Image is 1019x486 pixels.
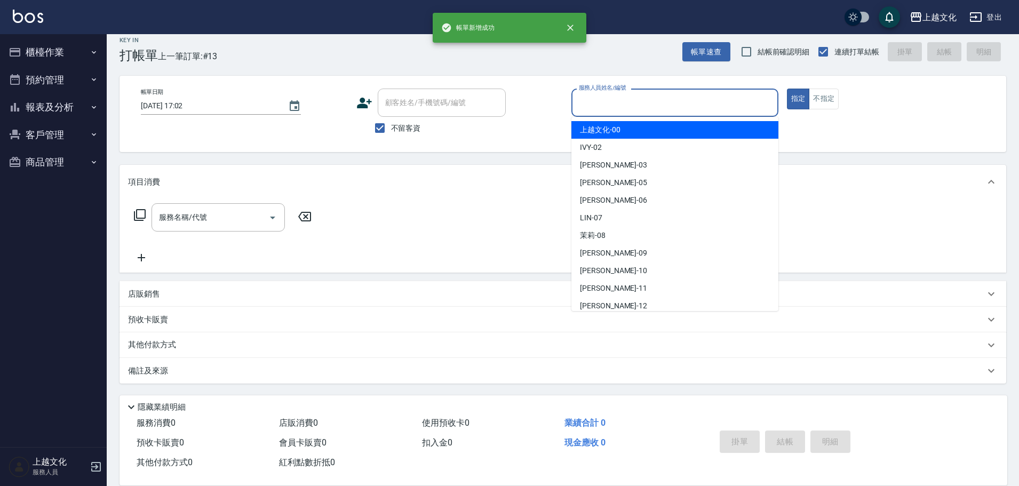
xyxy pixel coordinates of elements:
button: 不指定 [809,89,839,109]
span: [PERSON_NAME] -03 [580,160,647,171]
span: [PERSON_NAME] -06 [580,195,647,206]
span: 扣入金 0 [422,437,452,448]
span: 現金應收 0 [564,437,606,448]
div: 備註及來源 [120,358,1006,384]
label: 服務人員姓名/編號 [579,84,626,92]
p: 預收卡販賣 [128,314,168,325]
button: 客戶管理 [4,121,102,149]
span: 服務消費 0 [137,418,176,428]
button: 櫃檯作業 [4,38,102,66]
span: 其他付款方式 0 [137,457,193,467]
span: 上一筆訂單:#13 [158,50,218,63]
span: [PERSON_NAME] -09 [580,248,647,259]
button: 商品管理 [4,148,102,176]
p: 隱藏業績明細 [138,402,186,413]
h2: Key In [120,37,158,44]
span: 使用預收卡 0 [422,418,469,428]
span: 帳單新增成功 [441,22,495,33]
span: 上越文化 -00 [580,124,620,136]
span: 不留客資 [391,123,421,134]
img: Logo [13,10,43,23]
span: [PERSON_NAME] -11 [580,283,647,294]
h3: 打帳單 [120,48,158,63]
span: [PERSON_NAME] -12 [580,300,647,312]
p: 其他付款方式 [128,339,181,351]
img: Person [9,456,30,477]
label: 帳單日期 [141,88,163,96]
span: [PERSON_NAME] -10 [580,265,647,276]
div: 店販銷售 [120,281,1006,307]
span: [PERSON_NAME] -05 [580,177,647,188]
div: 預收卡販賣 [120,307,1006,332]
span: 連續打單結帳 [834,46,879,58]
button: Choose date, selected date is 2025-10-07 [282,93,307,119]
h5: 上越文化 [33,457,87,467]
span: 紅利點數折抵 0 [279,457,335,467]
button: 帳單速查 [682,42,730,62]
button: Open [264,209,281,226]
button: close [559,16,582,39]
button: 上越文化 [905,6,961,28]
button: 預約管理 [4,66,102,94]
span: 結帳前確認明細 [758,46,810,58]
button: 登出 [965,7,1006,27]
span: 業績合計 0 [564,418,606,428]
span: 茉莉 -08 [580,230,606,241]
span: 預收卡販賣 0 [137,437,184,448]
span: 會員卡販賣 0 [279,437,327,448]
div: 其他付款方式 [120,332,1006,358]
button: 指定 [787,89,810,109]
p: 項目消費 [128,177,160,188]
p: 備註及來源 [128,365,168,377]
input: YYYY/MM/DD hh:mm [141,97,277,115]
span: IVY -02 [580,142,602,153]
span: 店販消費 0 [279,418,318,428]
p: 店販銷售 [128,289,160,300]
div: 上越文化 [922,11,957,24]
button: save [879,6,900,28]
span: LIN -07 [580,212,602,224]
button: 報表及分析 [4,93,102,121]
div: 項目消費 [120,165,1006,199]
p: 服務人員 [33,467,87,477]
